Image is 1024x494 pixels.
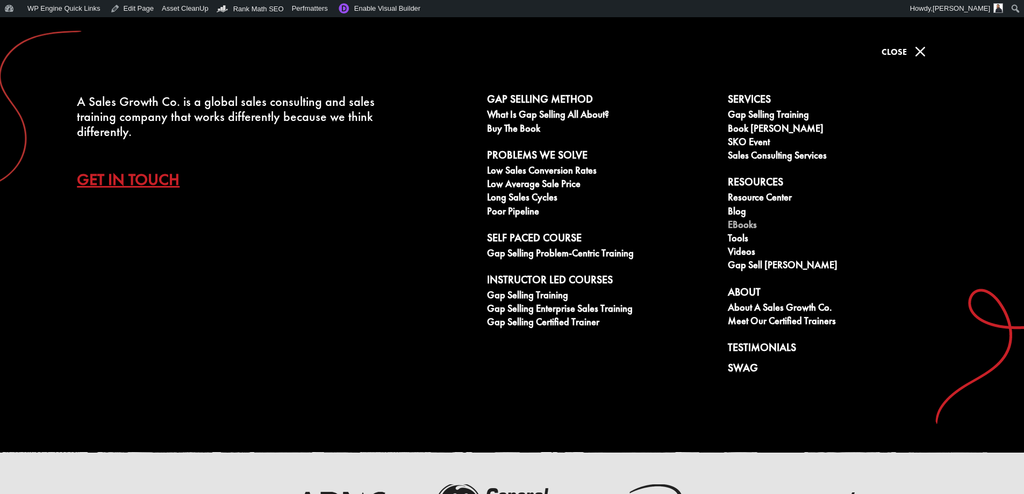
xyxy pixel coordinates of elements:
[728,150,957,163] a: Sales Consulting Services
[728,109,957,123] a: Gap Selling Training
[487,303,716,317] a: Gap Selling Enterprise Sales Training
[487,206,716,219] a: Poor Pipeline
[487,317,716,330] a: Gap Selling Certified Trainer
[728,123,957,137] a: Book [PERSON_NAME]
[77,161,196,198] a: Get In Touch
[728,286,957,302] a: About
[728,233,957,246] a: Tools
[728,219,957,233] a: eBooks
[728,93,957,109] a: Services
[728,176,957,192] a: Resources
[910,41,931,62] span: M
[487,192,716,205] a: Long Sales Cycles
[487,274,716,290] a: Instructor Led Courses
[728,362,957,378] a: Swag
[487,178,716,192] a: Low Average Sale Price
[487,149,716,165] a: Problems We Solve
[728,246,957,260] a: Videos
[882,46,907,58] span: Close
[77,94,383,139] div: A Sales Growth Co. is a global sales consulting and sales training company that works differently...
[728,341,957,357] a: Testimonials
[487,123,716,137] a: Buy The Book
[487,232,716,248] a: Self Paced Course
[487,93,716,109] a: Gap Selling Method
[487,109,716,123] a: What is Gap Selling all about?
[233,5,284,13] span: Rank Math SEO
[487,165,716,178] a: Low Sales Conversion Rates
[728,206,957,219] a: Blog
[728,302,957,316] a: About A Sales Growth Co.
[728,316,957,329] a: Meet our Certified Trainers
[728,192,957,205] a: Resource Center
[487,290,716,303] a: Gap Selling Training
[728,137,957,150] a: SKO Event
[728,260,957,273] a: Gap Sell [PERSON_NAME]
[487,248,716,261] a: Gap Selling Problem-Centric Training
[933,4,990,12] span: [PERSON_NAME]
